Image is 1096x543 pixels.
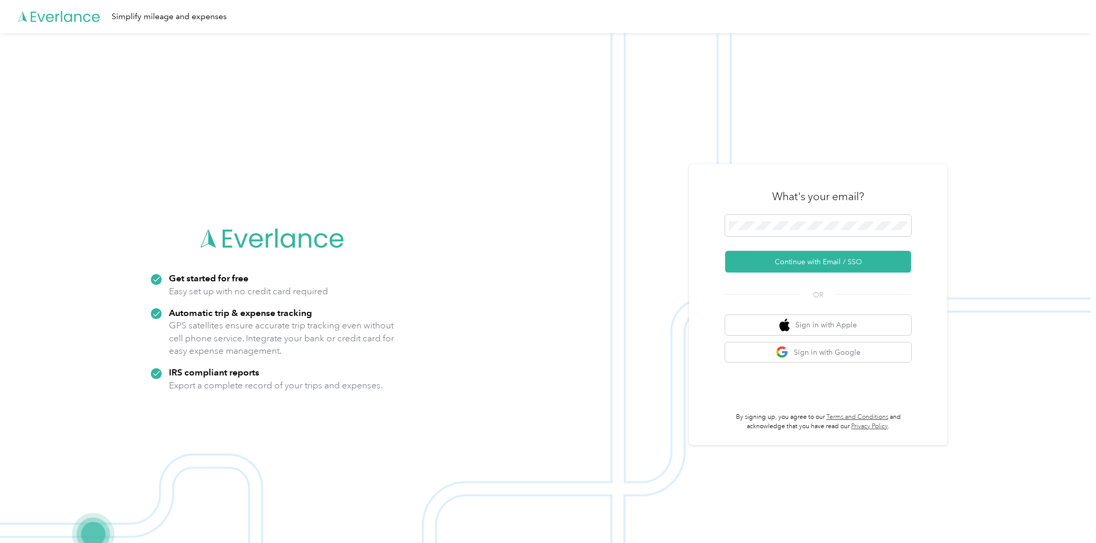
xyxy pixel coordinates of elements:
a: Privacy Policy [851,423,888,430]
button: google logoSign in with Google [725,342,911,363]
button: apple logoSign in with Apple [725,315,911,335]
h3: What's your email? [772,189,864,204]
div: Simplify mileage and expenses [112,10,227,23]
img: apple logo [779,319,790,331]
iframe: Everlance-gr Chat Button Frame [1038,485,1096,543]
strong: Get started for free [169,273,248,283]
button: Continue with Email / SSO [725,251,911,273]
span: OR [800,290,836,300]
a: Terms and Conditions [826,413,888,421]
strong: Automatic trip & expense tracking [169,307,312,318]
p: Export a complete record of your trips and expenses. [169,379,383,392]
p: Easy set up with no credit card required [169,285,328,298]
img: google logo [776,346,789,359]
strong: IRS compliant reports [169,367,259,378]
p: GPS satellites ensure accurate trip tracking even without cell phone service. Integrate your bank... [169,319,395,357]
p: By signing up, you agree to our and acknowledge that you have read our . [725,413,911,431]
